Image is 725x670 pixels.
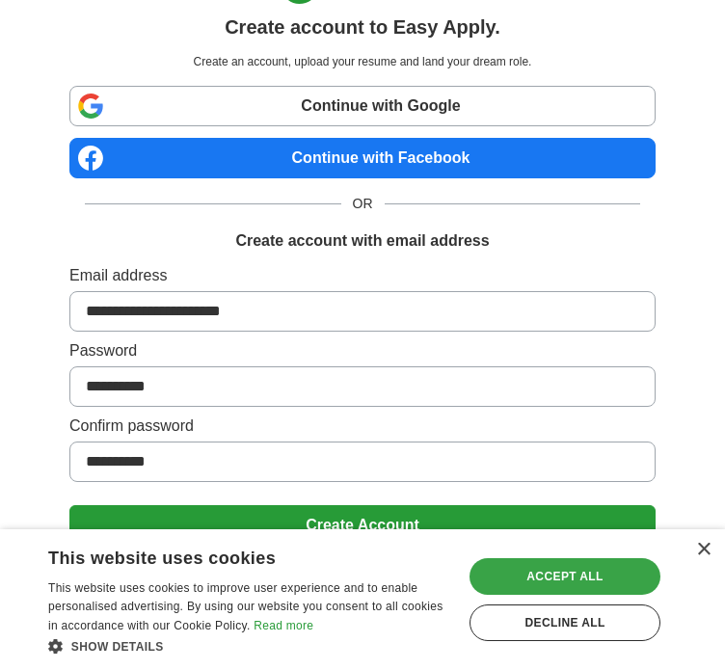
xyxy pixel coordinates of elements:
[48,636,450,656] div: Show details
[69,339,656,362] label: Password
[470,604,660,641] div: Decline all
[696,543,711,557] div: Close
[48,581,443,633] span: This website uses cookies to improve user experience and to enable personalised advertising. By u...
[69,264,656,287] label: Email address
[225,13,500,41] h1: Create account to Easy Apply.
[73,53,652,70] p: Create an account, upload your resume and land your dream role.
[71,640,164,654] span: Show details
[69,86,656,126] a: Continue with Google
[254,619,313,632] a: Read more, opens a new window
[341,194,385,214] span: OR
[470,558,660,595] div: Accept all
[69,138,656,178] a: Continue with Facebook
[48,541,402,570] div: This website uses cookies
[69,415,656,438] label: Confirm password
[235,229,489,253] h1: Create account with email address
[69,505,656,546] button: Create Account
